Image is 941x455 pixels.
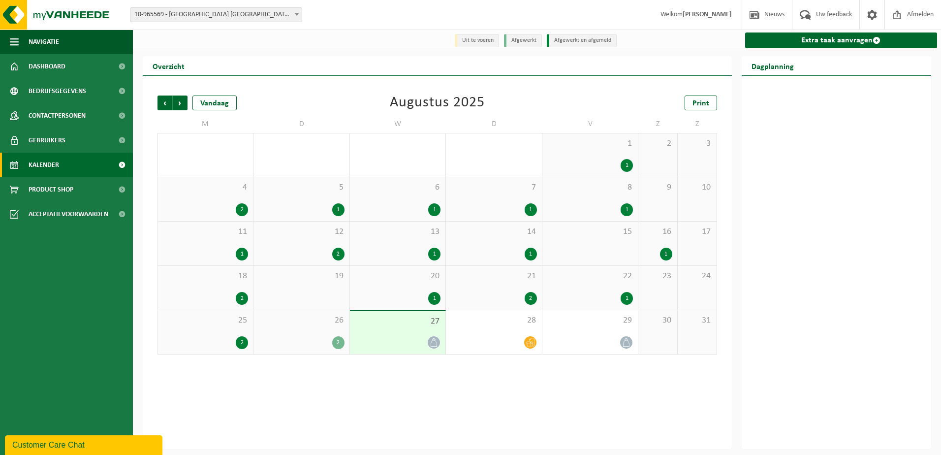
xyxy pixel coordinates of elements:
div: 2 [236,203,248,216]
span: Navigatie [29,30,59,54]
h2: Overzicht [143,56,194,75]
li: Afgewerkt en afgemeld [547,34,617,47]
span: 26 [258,315,344,326]
span: 18 [163,271,248,282]
span: 7 [451,182,536,193]
span: 2 [643,138,672,149]
iframe: chat widget [5,433,164,455]
span: 20 [355,271,440,282]
div: Vandaag [192,96,237,110]
a: Print [685,96,717,110]
span: 19 [258,271,344,282]
span: 24 [683,271,712,282]
span: 10 [683,182,712,193]
div: 1 [621,203,633,216]
span: 23 [643,271,672,282]
span: 8 [547,182,633,193]
span: 31 [683,315,712,326]
span: 17 [683,227,712,237]
span: 22 [547,271,633,282]
div: 2 [332,336,345,349]
div: 1 [332,203,345,216]
li: Afgewerkt [504,34,542,47]
div: 2 [236,292,248,305]
div: 2 [525,292,537,305]
span: Print [692,99,709,107]
span: 9 [643,182,672,193]
span: Gebruikers [29,128,65,153]
td: M [157,115,253,133]
span: Vorige [157,96,172,110]
span: Kalender [29,153,59,177]
li: Uit te voeren [455,34,499,47]
td: W [350,115,446,133]
span: 1 [547,138,633,149]
span: Dashboard [29,54,65,79]
span: Acceptatievoorwaarden [29,202,108,227]
div: 2 [236,336,248,349]
h2: Dagplanning [742,56,804,75]
span: 28 [451,315,536,326]
div: 1 [236,248,248,260]
span: 10-965569 - VAN DER VALK HOTEL PARK LANE ANTWERPEN NV - ANTWERPEN [130,7,302,22]
span: Bedrijfsgegevens [29,79,86,103]
span: 27 [355,316,440,327]
span: Product Shop [29,177,73,202]
div: 2 [332,248,345,260]
a: Extra taak aanvragen [745,32,938,48]
div: 1 [525,248,537,260]
td: Z [678,115,717,133]
td: V [542,115,638,133]
td: Z [638,115,678,133]
span: 3 [683,138,712,149]
span: 16 [643,227,672,237]
span: 10-965569 - VAN DER VALK HOTEL PARK LANE ANTWERPEN NV - ANTWERPEN [130,8,302,22]
div: 1 [428,203,440,216]
td: D [253,115,349,133]
div: 1 [428,248,440,260]
div: 1 [660,248,672,260]
span: Volgende [173,96,188,110]
span: 5 [258,182,344,193]
span: 30 [643,315,672,326]
div: 1 [525,203,537,216]
span: 4 [163,182,248,193]
span: 6 [355,182,440,193]
div: 1 [621,159,633,172]
span: 21 [451,271,536,282]
span: Contactpersonen [29,103,86,128]
td: D [446,115,542,133]
span: 14 [451,227,536,237]
strong: [PERSON_NAME] [683,11,732,18]
div: Augustus 2025 [390,96,485,110]
div: 1 [428,292,440,305]
span: 15 [547,227,633,237]
span: 13 [355,227,440,237]
span: 12 [258,227,344,237]
span: 11 [163,227,248,237]
div: 1 [621,292,633,305]
span: 29 [547,315,633,326]
span: 25 [163,315,248,326]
